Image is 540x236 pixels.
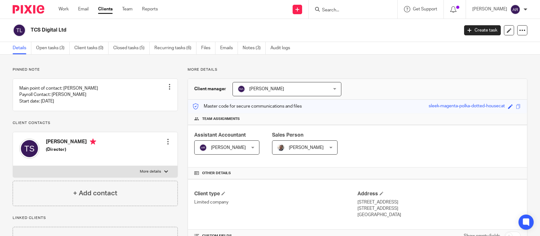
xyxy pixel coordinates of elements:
span: Assistant Accountant [194,133,246,138]
p: [STREET_ADDRESS] [357,199,521,205]
p: Client contacts [13,121,178,126]
span: Other details [202,171,231,176]
a: Clients [98,6,113,12]
img: svg%3E [13,24,26,37]
a: Open tasks (3) [36,42,70,54]
a: Email [78,6,89,12]
h4: Address [357,191,521,197]
img: svg%3E [19,139,40,159]
span: Team assignments [202,116,240,121]
a: Work [59,6,69,12]
span: Get Support [413,7,437,11]
input: Search [321,8,378,13]
a: Closed tasks (5) [113,42,150,54]
img: Pixie [13,5,44,14]
a: Create task [464,25,501,35]
p: Limited company [194,199,357,205]
h4: Client type [194,191,357,197]
a: Files [201,42,215,54]
p: More details [188,67,527,72]
img: svg%3E [510,4,520,15]
h4: [PERSON_NAME] [46,139,96,146]
img: svg%3E [238,85,245,93]
span: [PERSON_NAME] [289,145,324,150]
p: More details [140,169,161,174]
h3: Client manager [194,86,226,92]
span: [PERSON_NAME] [249,87,284,91]
p: Master code for secure communications and files [193,103,302,109]
span: Sales Person [272,133,303,138]
a: Emails [220,42,238,54]
h2: TCS Digital Ltd [31,27,370,33]
a: Recurring tasks (6) [154,42,196,54]
p: [STREET_ADDRESS] [357,205,521,212]
div: sleek-magenta-polka-dotted-housecat [429,103,505,110]
span: [PERSON_NAME] [211,145,246,150]
a: Details [13,42,31,54]
a: Notes (3) [243,42,266,54]
img: svg%3E [199,144,207,151]
a: Team [122,6,133,12]
p: Pinned note [13,67,178,72]
a: Client tasks (0) [74,42,109,54]
i: Primary [90,139,96,145]
a: Reports [142,6,158,12]
h5: (Director) [46,146,96,153]
p: [GEOGRAPHIC_DATA] [357,212,521,218]
a: Audit logs [270,42,295,54]
h4: + Add contact [73,188,117,198]
p: [PERSON_NAME] [472,6,507,12]
img: Matt%20Circle.png [277,144,285,151]
p: Linked clients [13,215,178,221]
